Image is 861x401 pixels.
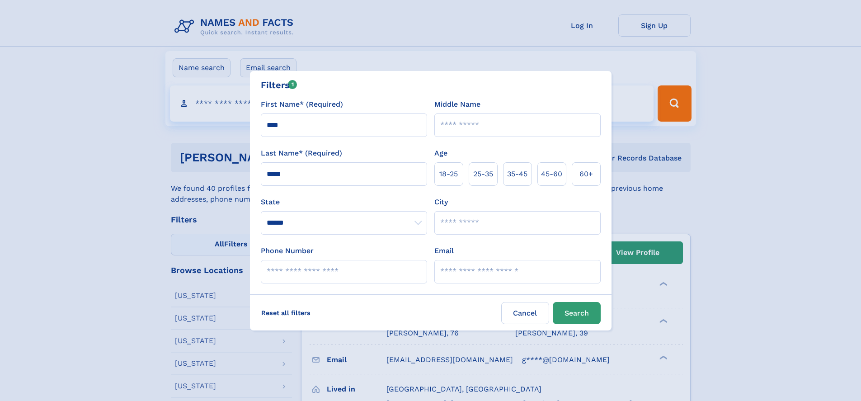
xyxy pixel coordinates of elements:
span: 35‑45 [507,169,527,179]
label: Phone Number [261,245,314,256]
label: Email [434,245,454,256]
span: 18‑25 [439,169,458,179]
label: First Name* (Required) [261,99,343,110]
label: City [434,197,448,208]
button: Search [553,302,601,324]
div: Filters [261,78,297,92]
span: 60+ [579,169,593,179]
label: Cancel [501,302,549,324]
span: 45‑60 [541,169,562,179]
label: Age [434,148,447,159]
label: State [261,197,427,208]
label: Reset all filters [255,302,316,324]
label: Middle Name [434,99,480,110]
label: Last Name* (Required) [261,148,342,159]
span: 25‑35 [473,169,493,179]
